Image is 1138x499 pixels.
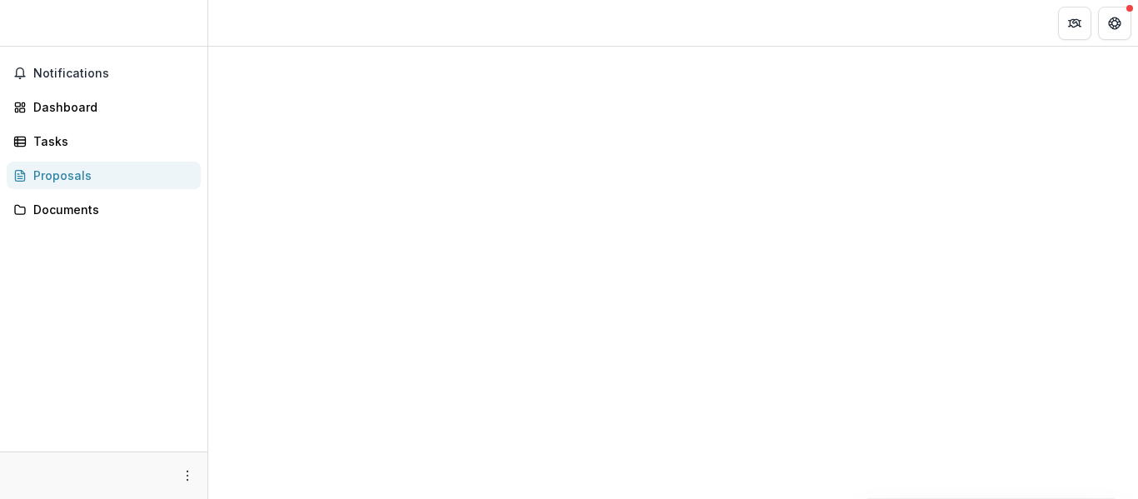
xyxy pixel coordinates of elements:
[7,162,201,189] a: Proposals
[7,127,201,155] a: Tasks
[1058,7,1091,40] button: Partners
[7,93,201,121] a: Dashboard
[33,167,187,184] div: Proposals
[33,67,194,81] span: Notifications
[177,466,197,486] button: More
[33,132,187,150] div: Tasks
[33,98,187,116] div: Dashboard
[7,196,201,223] a: Documents
[33,201,187,218] div: Documents
[1098,7,1131,40] button: Get Help
[7,60,201,87] button: Notifications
